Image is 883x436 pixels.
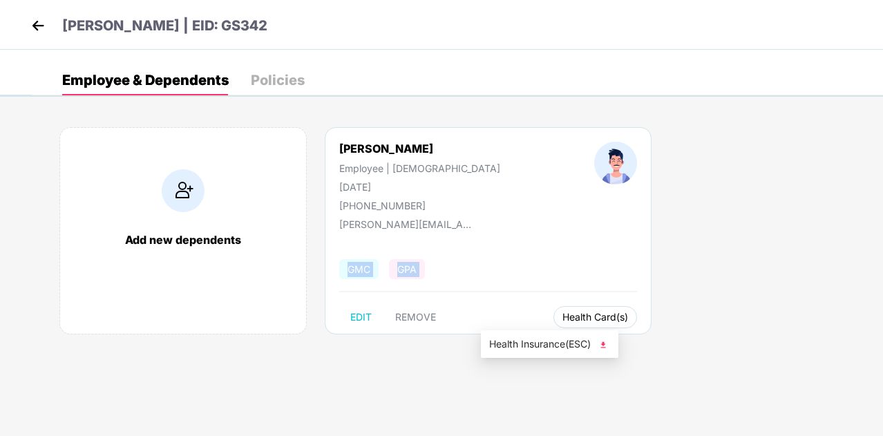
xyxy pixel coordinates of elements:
img: back [28,15,48,36]
div: [PERSON_NAME] [339,142,500,155]
button: REMOVE [384,306,447,328]
img: addIcon [162,169,205,212]
div: [DATE] [339,181,500,193]
img: profileImage [594,142,637,184]
span: Health Card(s) [562,314,628,321]
span: GPA [389,259,425,279]
span: Health Insurance(ESC) [489,337,610,352]
button: Health Card(s) [553,306,637,328]
img: svg+xml;base64,PHN2ZyB4bWxucz0iaHR0cDovL3d3dy53My5vcmcvMjAwMC9zdmciIHhtbG5zOnhsaW5rPSJodHRwOi8vd3... [596,338,610,352]
div: Policies [251,73,305,87]
div: [PHONE_NUMBER] [339,200,500,211]
p: [PERSON_NAME] | EID: GS342 [62,15,267,37]
div: Employee | [DEMOGRAPHIC_DATA] [339,162,500,174]
div: Add new dependents [74,233,292,247]
button: EDIT [339,306,383,328]
div: [PERSON_NAME][EMAIL_ADDRESS][DOMAIN_NAME] [339,218,477,230]
span: REMOVE [395,312,436,323]
span: EDIT [350,312,372,323]
span: GMC [339,259,379,279]
div: Employee & Dependents [62,73,229,87]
